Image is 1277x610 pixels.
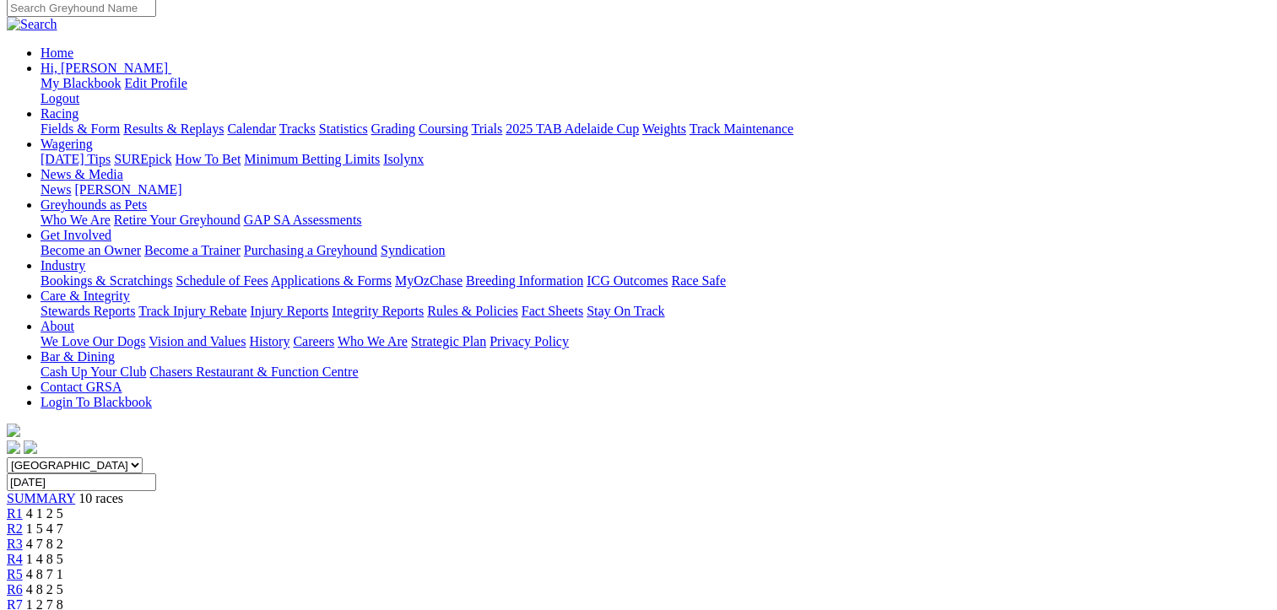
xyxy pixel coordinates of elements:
span: 4 1 2 5 [26,506,63,521]
div: Wagering [41,152,1270,167]
a: Privacy Policy [490,334,569,348]
div: Greyhounds as Pets [41,213,1270,228]
div: Care & Integrity [41,304,1270,319]
span: Hi, [PERSON_NAME] [41,61,168,75]
a: Greyhounds as Pets [41,197,147,212]
img: Search [7,17,57,32]
a: ICG Outcomes [587,273,668,288]
a: We Love Our Dogs [41,334,145,348]
a: Bar & Dining [41,349,115,364]
a: [PERSON_NAME] [74,182,181,197]
a: News & Media [41,167,123,181]
a: 2025 TAB Adelaide Cup [506,121,639,136]
a: Syndication [381,243,445,257]
a: Schedule of Fees [176,273,268,288]
a: Statistics [319,121,368,136]
a: SUMMARY [7,491,75,505]
a: My Blackbook [41,76,122,90]
a: R5 [7,567,23,581]
a: Rules & Policies [427,304,518,318]
a: Grading [371,121,415,136]
a: Results & Replays [123,121,224,136]
a: Login To Blackbook [41,395,152,409]
a: Home [41,46,73,60]
a: Who We Are [41,213,111,227]
a: About [41,319,74,333]
div: Bar & Dining [41,364,1270,380]
a: Logout [41,91,79,105]
a: Minimum Betting Limits [244,152,380,166]
a: Chasers Restaurant & Function Centre [149,364,358,379]
a: R2 [7,521,23,536]
a: Injury Reports [250,304,328,318]
a: Trials [471,121,502,136]
a: Weights [642,121,686,136]
a: Retire Your Greyhound [114,213,241,227]
a: Fact Sheets [522,304,583,318]
a: Strategic Plan [411,334,486,348]
img: twitter.svg [24,440,37,454]
a: GAP SA Assessments [244,213,362,227]
div: Industry [41,273,1270,289]
a: Breeding Information [466,273,583,288]
div: Racing [41,121,1270,137]
a: R6 [7,582,23,597]
a: Stay On Track [587,304,664,318]
a: MyOzChase [395,273,463,288]
div: Get Involved [41,243,1270,258]
a: Race Safe [671,273,725,288]
a: R1 [7,506,23,521]
span: 1 4 8 5 [26,552,63,566]
a: Cash Up Your Club [41,364,146,379]
a: R3 [7,537,23,551]
input: Select date [7,473,156,491]
a: Applications & Forms [271,273,392,288]
img: logo-grsa-white.png [7,424,20,437]
a: Care & Integrity [41,289,130,303]
a: Coursing [419,121,468,136]
span: 1 5 4 7 [26,521,63,536]
a: Fields & Form [41,121,120,136]
a: Track Injury Rebate [138,304,246,318]
span: 4 7 8 2 [26,537,63,551]
div: Hi, [PERSON_NAME] [41,76,1270,106]
a: SUREpick [114,152,171,166]
a: R4 [7,552,23,566]
a: Calendar [227,121,276,136]
a: Who We Are [338,334,408,348]
a: Become a Trainer [144,243,241,257]
a: Integrity Reports [332,304,424,318]
a: How To Bet [176,152,241,166]
span: 4 8 2 5 [26,582,63,597]
a: History [249,334,289,348]
span: 10 races [78,491,123,505]
a: Bookings & Scratchings [41,273,172,288]
a: Isolynx [383,152,424,166]
a: Purchasing a Greyhound [244,243,377,257]
div: News & Media [41,182,1270,197]
span: 4 8 7 1 [26,567,63,581]
a: Get Involved [41,228,111,242]
a: Vision and Values [149,334,246,348]
a: Industry [41,258,85,273]
a: Become an Owner [41,243,141,257]
a: Careers [293,334,334,348]
a: Racing [41,106,78,121]
div: About [41,334,1270,349]
a: Track Maintenance [690,121,793,136]
a: [DATE] Tips [41,152,111,166]
a: Edit Profile [125,76,187,90]
a: Stewards Reports [41,304,135,318]
img: facebook.svg [7,440,20,454]
a: Hi, [PERSON_NAME] [41,61,171,75]
a: News [41,182,71,197]
a: Wagering [41,137,93,151]
a: Tracks [279,121,316,136]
